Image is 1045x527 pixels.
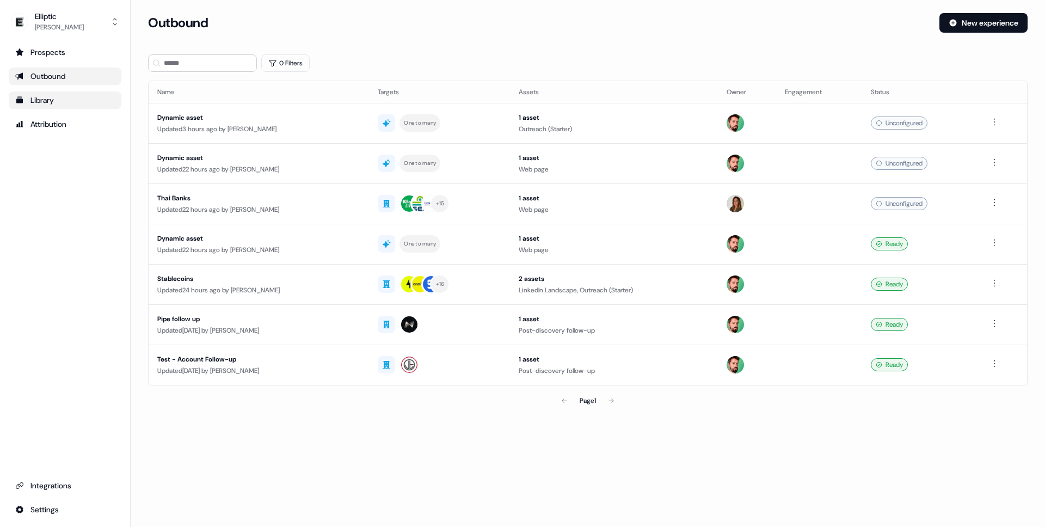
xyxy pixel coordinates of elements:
[15,504,115,515] div: Settings
[35,22,84,33] div: [PERSON_NAME]
[15,47,115,58] div: Prospects
[519,112,709,123] div: 1 asset
[871,278,908,291] div: Ready
[15,71,115,82] div: Outbound
[404,239,436,249] div: One to many
[149,81,369,103] th: Name
[871,318,908,331] div: Ready
[519,285,709,296] div: LinkedIn Landscape, Outreach (Starter)
[519,204,709,215] div: Web page
[519,244,709,255] div: Web page
[9,501,121,518] a: Go to integrations
[862,81,979,103] th: Status
[727,195,744,212] img: Pouyeh
[436,279,445,289] div: + 16
[157,325,360,336] div: Updated [DATE] by [PERSON_NAME]
[157,365,360,376] div: Updated [DATE] by [PERSON_NAME]
[35,11,84,22] div: Elliptic
[727,275,744,293] img: Phill
[157,124,360,134] div: Updated 3 hours ago by [PERSON_NAME]
[157,244,360,255] div: Updated 22 hours ago by [PERSON_NAME]
[9,68,121,85] a: Go to outbound experience
[519,314,709,324] div: 1 asset
[871,157,927,170] div: Unconfigured
[369,81,510,103] th: Targets
[871,117,927,130] div: Unconfigured
[9,477,121,494] a: Go to integrations
[519,164,709,175] div: Web page
[727,316,744,333] img: Phill
[157,233,360,244] div: Dynamic asset
[519,354,709,365] div: 1 asset
[519,325,709,336] div: Post-discovery follow-up
[148,15,208,31] h3: Outbound
[261,54,310,72] button: 0 Filters
[871,358,908,371] div: Ready
[157,314,360,324] div: Pipe follow up
[157,354,360,365] div: Test - Account Follow-up
[519,193,709,204] div: 1 asset
[436,199,445,209] div: + 15
[727,235,744,253] img: Phill
[871,237,908,250] div: Ready
[404,158,436,168] div: One to many
[519,273,709,284] div: 2 assets
[727,155,744,172] img: Phill
[9,91,121,109] a: Go to templates
[157,164,360,175] div: Updated 22 hours ago by [PERSON_NAME]
[157,285,360,296] div: Updated 24 hours ago by [PERSON_NAME]
[15,119,115,130] div: Attribution
[157,273,360,284] div: Stablecoins
[9,115,121,133] a: Go to attribution
[510,81,718,103] th: Assets
[157,204,360,215] div: Updated 22 hours ago by [PERSON_NAME]
[718,81,776,103] th: Owner
[157,112,360,123] div: Dynamic asset
[727,114,744,132] img: Phill
[9,44,121,61] a: Go to prospects
[15,95,115,106] div: Library
[9,9,121,35] button: Elliptic[PERSON_NAME]
[776,81,862,103] th: Engagement
[519,233,709,244] div: 1 asset
[519,365,709,376] div: Post-discovery follow-up
[727,356,744,373] img: Phill
[15,480,115,491] div: Integrations
[939,13,1028,33] button: New experience
[519,152,709,163] div: 1 asset
[871,197,927,210] div: Unconfigured
[404,118,436,128] div: One to many
[580,395,596,406] div: Page 1
[157,152,360,163] div: Dynamic asset
[519,124,709,134] div: Outreach (Starter)
[157,193,360,204] div: Thai Banks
